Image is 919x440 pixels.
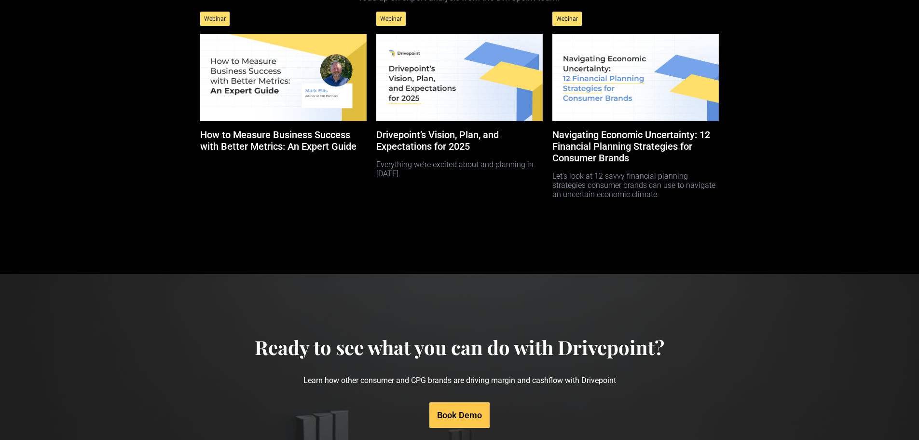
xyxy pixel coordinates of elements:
h5: How to Measure Business Success with Better Metrics: An Expert Guide [200,129,367,152]
div: Webinar [376,12,406,26]
a: WebinarHow to Measure Business Success with Better Metrics: An Expert Guide [200,4,367,168]
a: Book Demo [429,402,490,428]
a: WebinarNavigating Economic Uncertainty: 12 Financial Planning Strategies for Consumer BrandsLet's... [552,4,719,207]
a: WebinarDrivepoint’s Vision, Plan, and Expectations for 2025Everything we’re excited about and pla... [376,4,543,186]
p: Everything we’re excited about and planning in [DATE]. [376,152,543,178]
div: Webinar [200,12,230,26]
div: Webinar [552,12,582,26]
h4: Ready to see what you can do with Drivepoint? [255,336,664,359]
h5: Navigating Economic Uncertainty: 12 Financial Planning Strategies for Consumer Brands [552,129,719,164]
h5: Drivepoint’s Vision, Plan, and Expectations for 2025 [376,129,543,152]
p: Learn how other consumer and CPG brands are driving margin and cashflow with Drivepoint [255,359,664,402]
p: Let's look at 12 savvy financial planning strategies consumer brands can use to navigate an uncer... [552,164,719,199]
